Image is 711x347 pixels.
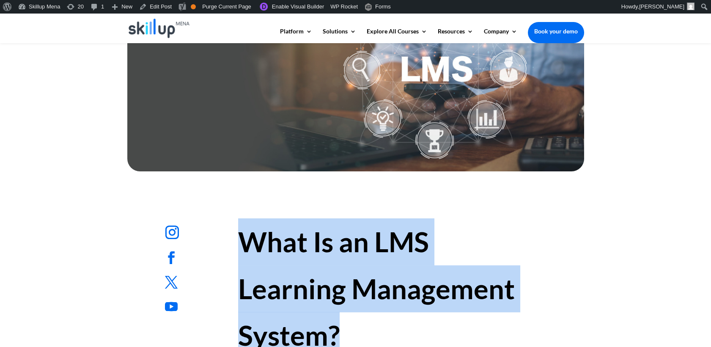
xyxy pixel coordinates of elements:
[159,294,184,319] a: Follow on Youtube
[438,28,473,43] a: Resources
[323,28,356,43] a: Solutions
[191,4,196,9] div: OK
[280,28,312,43] a: Platform
[484,28,517,43] a: Company
[639,3,684,10] span: [PERSON_NAME]
[159,219,186,246] a: Follow on Instagram
[528,22,584,41] a: Book your demo
[159,270,184,295] a: Follow on X
[159,245,184,270] a: Follow on Facebook
[129,19,190,38] img: Skillup Mena
[367,28,427,43] a: Explore All Courses
[669,306,711,347] iframe: Chat Widget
